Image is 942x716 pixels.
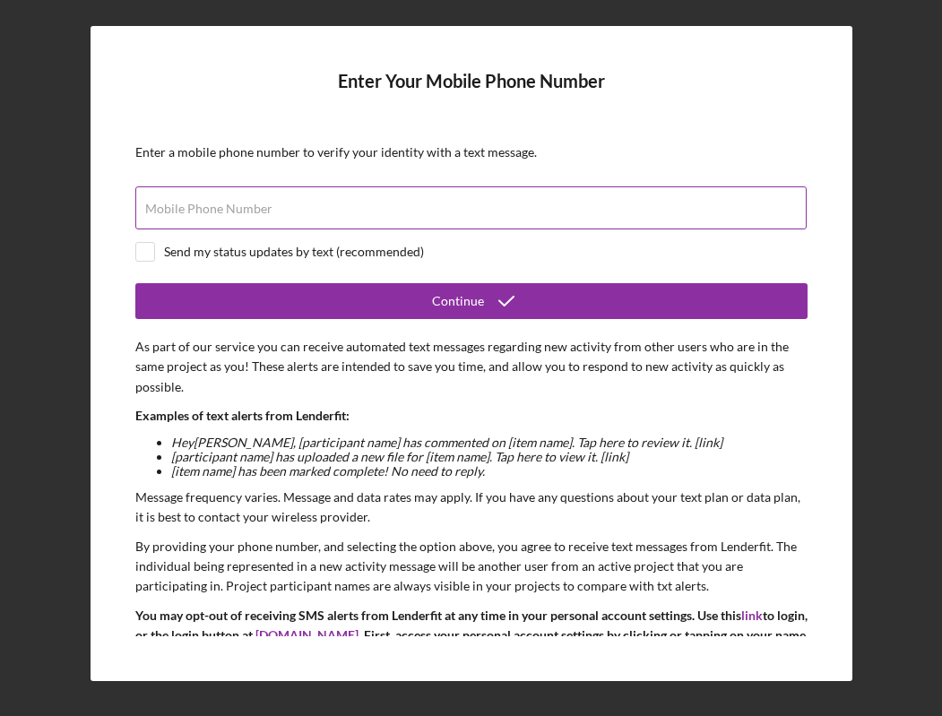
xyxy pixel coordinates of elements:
div: Send my status updates by text (recommended) [164,245,424,259]
div: Continue [432,283,484,319]
p: Message frequency varies. Message and data rates may apply. If you have any questions about your ... [135,487,808,528]
a: [DOMAIN_NAME] [255,627,359,643]
li: Hey [PERSON_NAME] , [participant name] has commented on [item name]. Tap here to review it. [link] [171,436,808,450]
div: Enter a mobile phone number to verify your identity with a text message. [135,145,808,160]
a: link [741,608,763,623]
label: Mobile Phone Number [145,202,272,216]
h4: Enter Your Mobile Phone Number [135,71,808,118]
button: Continue [135,283,808,319]
p: You may opt-out of receiving SMS alerts from Lenderfit at any time in your personal account setti... [135,606,808,686]
li: [participant name] has uploaded a new file for [item name]. Tap here to view it. [link] [171,450,808,464]
li: [item name] has been marked complete! No need to reply. [171,464,808,479]
p: Examples of text alerts from Lenderfit: [135,406,808,426]
p: By providing your phone number, and selecting the option above, you agree to receive text message... [135,537,808,597]
p: As part of our service you can receive automated text messages regarding new activity from other ... [135,337,808,397]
